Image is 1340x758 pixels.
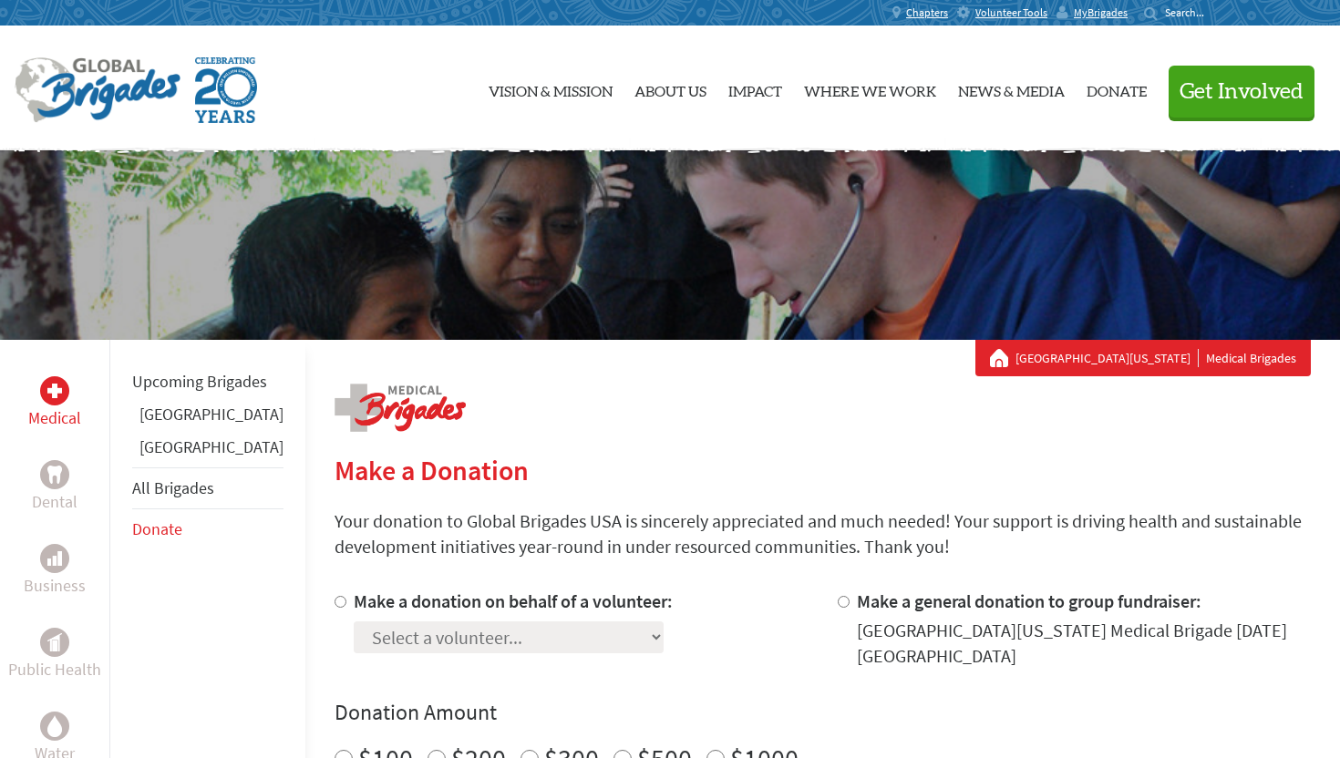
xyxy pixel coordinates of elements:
a: [GEOGRAPHIC_DATA][US_STATE] [1015,349,1199,367]
div: Dental [40,460,69,489]
div: [GEOGRAPHIC_DATA][US_STATE] Medical Brigade [DATE] [GEOGRAPHIC_DATA] [857,618,1312,669]
li: Ghana [132,402,283,435]
label: Make a donation on behalf of a volunteer: [354,589,673,612]
button: Get Involved [1169,66,1314,118]
img: Water [47,715,62,736]
a: DentalDental [32,460,77,515]
span: MyBrigades [1074,5,1128,20]
a: News & Media [958,41,1065,136]
a: Impact [728,41,782,136]
div: Public Health [40,628,69,657]
img: Public Health [47,633,62,651]
label: Make a general donation to group fundraiser: [857,589,1201,612]
li: All Brigades [132,467,283,509]
a: Donate [1087,41,1147,136]
img: Medical [47,384,62,398]
div: Business [40,544,69,573]
p: Dental [32,489,77,515]
a: Donate [132,518,182,539]
a: Where We Work [804,41,936,136]
span: Volunteer Tools [975,5,1047,20]
p: Your donation to Global Brigades USA is sincerely appreciated and much needed! Your support is dr... [335,508,1311,559]
a: [GEOGRAPHIC_DATA] [139,436,283,457]
li: Donate [132,509,283,549]
a: Vision & Mission [489,41,613,136]
a: Public HealthPublic Health [8,628,101,682]
h2: Make a Donation [335,454,1311,487]
img: Business [47,551,62,566]
div: Medical [40,376,69,405]
input: Search... [1165,5,1217,19]
img: Global Brigades Celebrating 20 Years [195,57,257,123]
li: Guatemala [132,435,283,467]
div: Medical Brigades [990,349,1296,367]
h4: Donation Amount [335,698,1311,727]
img: Dental [47,466,62,483]
a: BusinessBusiness [24,544,86,599]
a: MedicalMedical [28,376,81,431]
img: logo-medical.png [335,384,466,432]
a: [GEOGRAPHIC_DATA] [139,404,283,425]
span: Chapters [906,5,948,20]
a: Upcoming Brigades [132,371,267,392]
p: Public Health [8,657,101,682]
img: Global Brigades Logo [15,57,180,123]
p: Medical [28,405,81,431]
a: All Brigades [132,477,214,498]
div: Water [40,712,69,741]
p: Business [24,573,86,599]
span: Get Involved [1180,81,1304,103]
a: About Us [634,41,706,136]
li: Upcoming Brigades [132,362,283,402]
